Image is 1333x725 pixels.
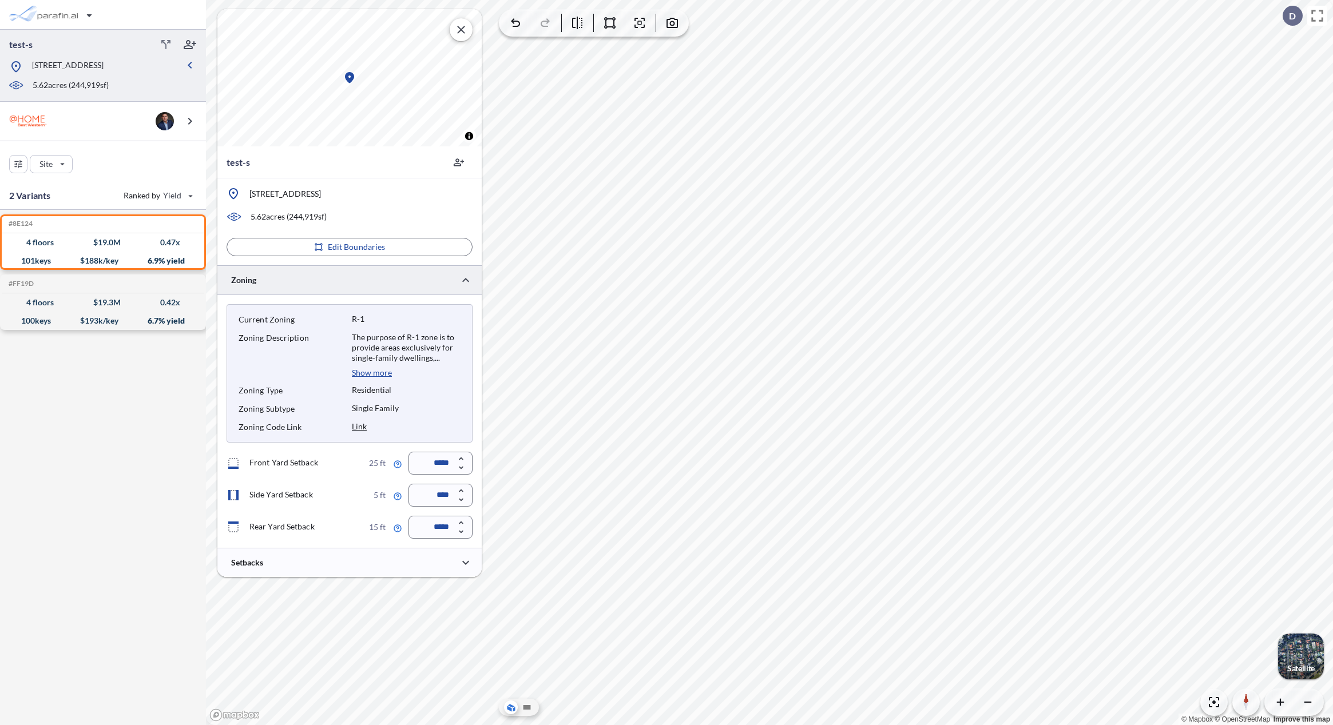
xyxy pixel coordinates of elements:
[239,314,347,325] p: Current Zoning
[1215,715,1270,723] a: OpenStreetMap
[1274,715,1330,723] a: Improve this map
[239,385,347,396] p: Zoning Type
[39,158,53,170] p: Site
[1278,634,1324,679] button: Switcher ImageSatellite
[374,490,386,500] p: 5 ft
[163,190,182,201] span: Yield
[30,155,73,173] button: Site
[239,421,347,433] p: Zoning Code Link
[249,188,321,200] p: [STREET_ADDRESS]
[352,403,399,413] p: Single Family
[9,38,33,51] p: test-s
[114,186,200,205] button: Ranked by Yield
[239,403,347,415] p: Zoning Subtype
[1181,715,1213,723] a: Mapbox
[1287,664,1315,673] p: Satellite
[1289,11,1296,21] p: D
[251,211,327,222] p: 5.62 acres ( 244,919 sf)
[227,520,315,534] p: Rear Yard Setback
[466,130,473,142] span: Toggle attribution
[217,9,482,146] canvas: Map
[352,368,392,378] p: Show more
[520,700,534,714] button: Site Plan
[6,280,34,288] h5: Click to copy the code
[227,238,473,256] button: Edit Boundaries
[1278,634,1324,679] img: Switcher Image
[462,129,476,143] button: Toggle attribution
[209,708,260,722] a: Mapbox homepage
[227,156,250,169] p: test-s
[231,557,263,568] p: Setbacks
[328,241,386,253] p: Edit Boundaries
[227,488,313,502] p: Side Yard Setback
[369,458,386,468] p: 25 ft
[156,112,174,130] img: user logo
[352,332,461,363] p: The purpose of R-1 zone is to provide areas exclusively for single-family dwellings,...
[504,700,518,714] button: Aerial View
[352,385,391,395] p: Residential
[343,71,356,85] div: Map marker
[33,79,109,92] p: 5.62 acres ( 244,919 sf)
[352,421,367,431] a: Link
[369,522,386,532] p: 15 ft
[6,220,33,228] h5: Click to copy the code
[352,314,364,324] p: R-1
[9,110,47,132] img: BrandImage
[9,189,51,202] p: 2 Variants
[239,332,347,344] p: Zoning Description
[227,456,318,470] p: Front Yard Setback
[32,59,104,74] p: [STREET_ADDRESS]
